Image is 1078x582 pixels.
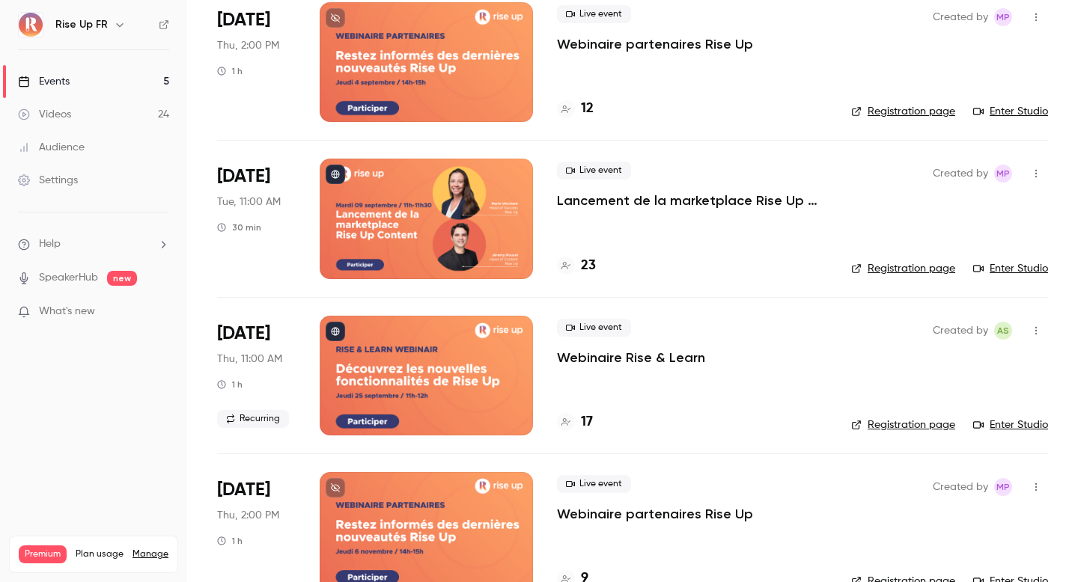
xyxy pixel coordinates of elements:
span: MP [996,8,1010,26]
a: Lancement de la marketplace Rise Up Content & présentation des Content Playlists [557,192,827,209]
span: Thu, 2:00 PM [217,508,279,523]
span: AS [997,322,1009,340]
li: help-dropdown-opener [18,236,169,252]
span: Recurring [217,410,289,428]
a: SpeakerHub [39,270,98,286]
span: Live event [557,475,631,493]
a: Enter Studio [973,104,1048,119]
a: Webinaire partenaires Rise Up [557,505,753,523]
a: Registration page [851,104,955,119]
span: Aliocha Segard [994,322,1012,340]
span: Live event [557,319,631,337]
div: Audience [18,140,85,155]
a: Registration page [851,417,955,432]
span: MP [996,165,1010,183]
div: 1 h [217,379,243,390]
span: Thu, 2:00 PM [217,38,279,53]
span: [DATE] [217,165,270,189]
span: Created by [933,8,988,26]
span: Live event [557,5,631,23]
a: 17 [557,412,593,432]
div: Sep 4 Thu, 2:00 PM (Europe/Paris) [217,2,296,122]
span: Created by [933,165,988,183]
a: 23 [557,256,596,276]
span: Thu, 11:00 AM [217,352,282,367]
span: Created by [933,478,988,496]
iframe: Noticeable Trigger [151,305,169,319]
div: 30 min [217,221,261,233]
span: [DATE] [217,478,270,502]
a: Registration page [851,261,955,276]
span: [DATE] [217,8,270,32]
div: 1 h [217,65,243,77]
span: Morgane Philbert [994,8,1012,26]
div: Settings [18,173,78,188]
span: new [107,271,137,286]
span: What's new [39,304,95,319]
span: MP [996,478,1010,496]
a: Enter Studio [973,261,1048,276]
img: Rise Up FR [19,13,43,37]
span: Premium [19,545,67,563]
h6: Rise Up FR [55,17,108,32]
a: Manage [133,548,168,560]
span: Morgane Philbert [994,165,1012,183]
span: Created by [933,322,988,340]
span: [DATE] [217,322,270,346]
div: Sep 25 Thu, 11:00 AM (Europe/Paris) [217,316,296,435]
h4: 23 [581,256,596,276]
span: Morgane Philbert [994,478,1012,496]
div: Events [18,74,70,89]
h4: 12 [581,99,594,119]
span: Tue, 11:00 AM [217,194,281,209]
div: 1 h [217,535,243,547]
div: Videos [18,107,71,122]
a: Webinaire partenaires Rise Up [557,35,753,53]
span: Live event [557,162,631,180]
span: Plan usage [76,548,124,560]
a: Enter Studio [973,417,1048,432]
a: Webinaire Rise & Learn [557,349,705,367]
div: Sep 9 Tue, 11:00 AM (Europe/Paris) [217,159,296,278]
h4: 17 [581,412,593,432]
span: Help [39,236,61,252]
a: 12 [557,99,594,119]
